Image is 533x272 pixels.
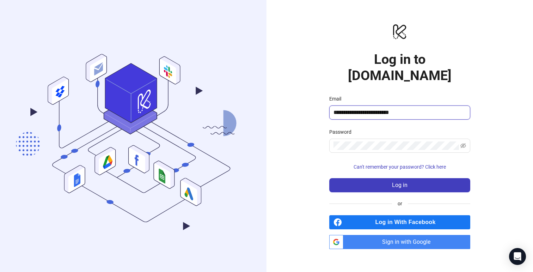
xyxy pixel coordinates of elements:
span: Can't remember your password? Click here [354,164,446,170]
a: Log in With Facebook [329,215,470,229]
h1: Log in to [DOMAIN_NAME] [329,51,470,84]
span: or [392,200,408,207]
div: Open Intercom Messenger [509,248,526,265]
span: Sign in with Google [346,235,470,249]
label: Password [329,128,356,136]
input: Password [333,141,459,150]
label: Email [329,95,346,103]
span: Log in With Facebook [345,215,470,229]
button: Log in [329,178,470,192]
a: Sign in with Google [329,235,470,249]
span: Log in [392,182,408,188]
input: Email [333,108,465,117]
span: eye-invisible [460,143,466,149]
button: Can't remember your password? Click here [329,161,470,173]
a: Can't remember your password? Click here [329,164,470,170]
